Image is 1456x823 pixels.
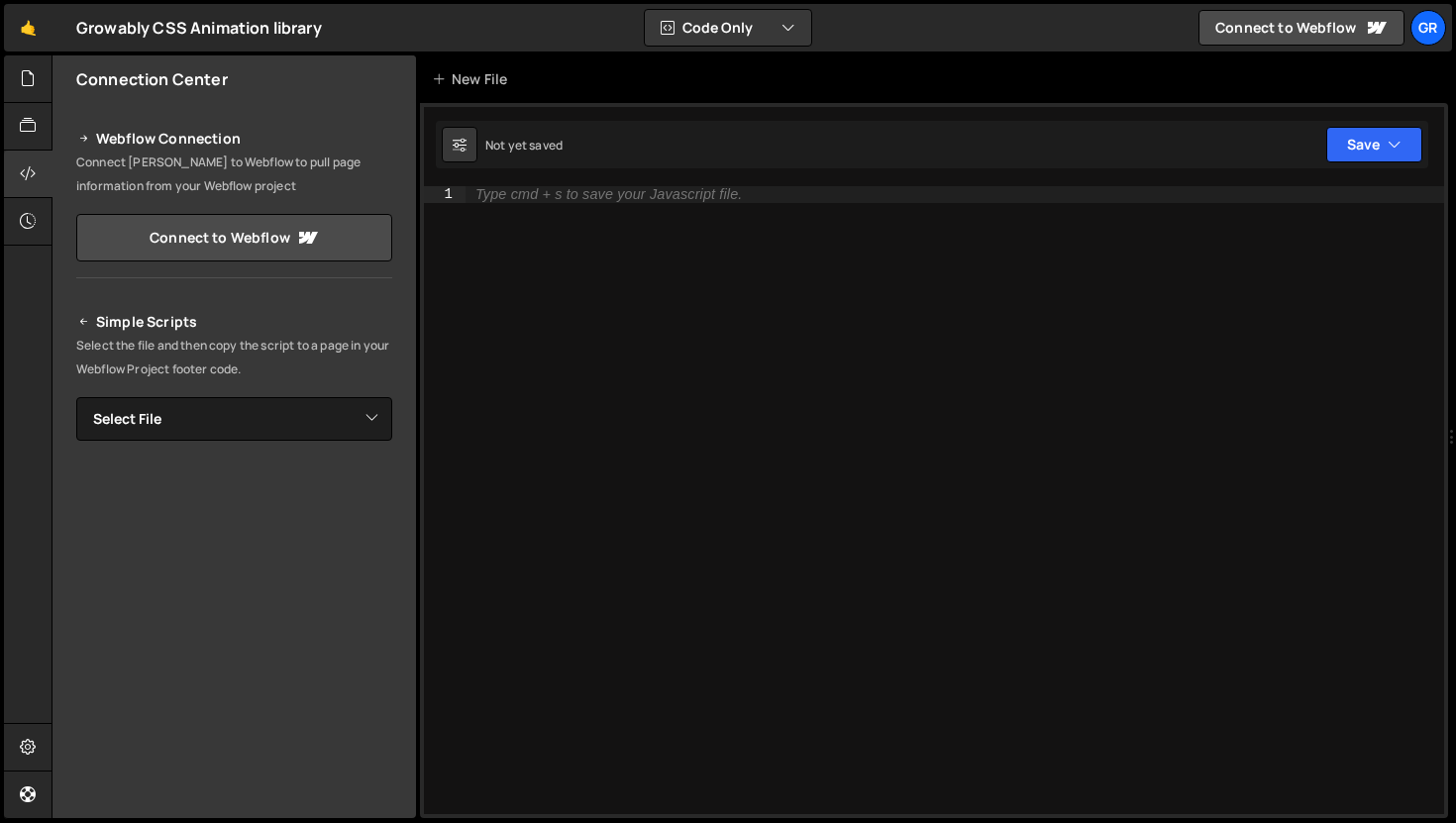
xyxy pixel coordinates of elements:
[645,10,811,46] button: Code Only
[76,334,392,381] p: Select the file and then copy the script to a page in your Webflow Project footer code.
[424,186,466,203] div: 1
[76,310,392,334] h2: Simple Scripts
[76,16,322,40] div: Growably CSS Animation library
[475,187,742,202] div: Type cmd + s to save your Javascript file.
[76,127,392,151] h2: Webflow Connection
[432,69,515,89] div: New File
[1326,127,1422,162] button: Save
[1198,10,1404,46] a: Connect to Webflow
[76,68,228,90] h2: Connection Center
[76,151,392,198] p: Connect [PERSON_NAME] to Webflow to pull page information from your Webflow project
[1410,10,1446,46] a: Gr
[4,4,52,51] a: 🤙
[485,137,563,154] div: Not yet saved
[76,214,392,261] a: Connect to Webflow
[76,473,394,652] iframe: YouTube video player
